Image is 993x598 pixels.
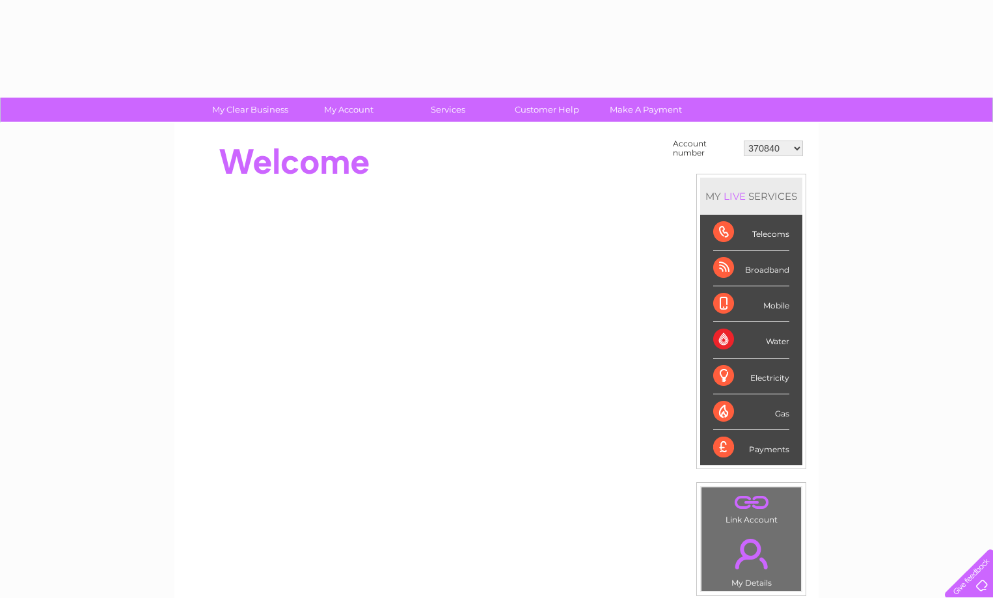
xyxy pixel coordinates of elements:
[705,491,798,513] a: .
[493,98,601,122] a: Customer Help
[713,215,789,251] div: Telecoms
[295,98,403,122] a: My Account
[701,487,802,528] td: Link Account
[713,394,789,430] div: Gas
[700,178,802,215] div: MY SERVICES
[701,528,802,591] td: My Details
[713,359,789,394] div: Electricity
[713,286,789,322] div: Mobile
[713,322,789,358] div: Water
[592,98,700,122] a: Make A Payment
[705,531,798,577] a: .
[721,190,748,202] div: LIVE
[197,98,304,122] a: My Clear Business
[713,251,789,286] div: Broadband
[670,136,741,161] td: Account number
[394,98,502,122] a: Services
[713,430,789,465] div: Payments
